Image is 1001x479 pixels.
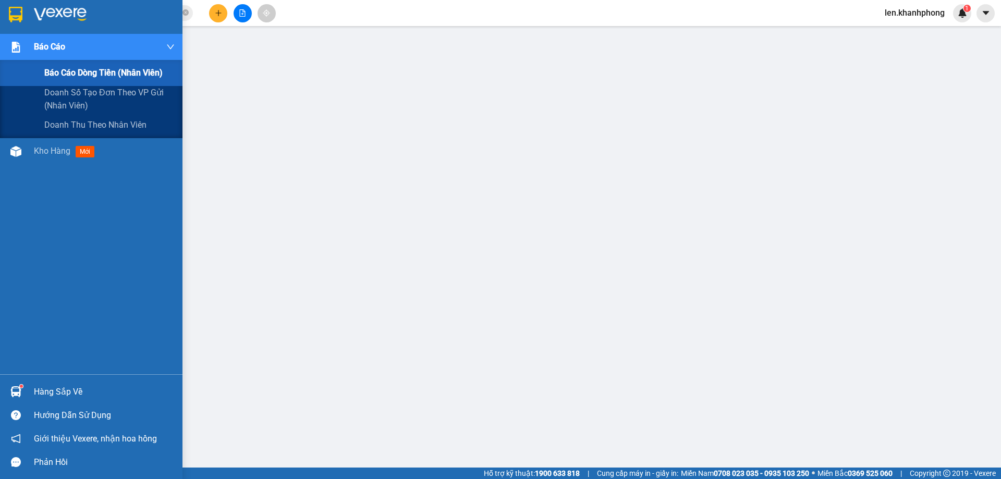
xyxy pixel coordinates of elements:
[817,468,893,479] span: Miền Bắc
[900,468,902,479] span: |
[34,146,70,156] span: Kho hàng
[239,9,246,17] span: file-add
[234,4,252,22] button: file-add
[34,455,175,470] div: Phản hồi
[848,469,893,477] strong: 0369 525 060
[44,86,175,112] span: Doanh số tạo đơn theo VP gửi (nhân viên)
[44,66,163,79] span: Báo cáo dòng tiền (nhân viên)
[44,118,147,131] span: Doanh thu theo nhân viên
[34,408,175,423] div: Hướng dẫn sử dụng
[11,457,21,467] span: message
[484,468,580,479] span: Hỗ trợ kỹ thuật:
[10,146,21,157] img: warehouse-icon
[958,8,967,18] img: icon-new-feature
[535,469,580,477] strong: 1900 633 818
[34,432,157,445] span: Giới thiệu Vexere, nhận hoa hồng
[258,4,276,22] button: aim
[182,9,189,16] span: close-circle
[981,8,991,18] span: caret-down
[681,468,809,479] span: Miền Nam
[20,385,23,388] sup: 1
[34,40,65,53] span: Báo cáo
[963,5,971,12] sup: 1
[10,42,21,53] img: solution-icon
[876,6,953,19] span: len.khanhphong
[182,8,189,18] span: close-circle
[76,146,94,157] span: mới
[11,410,21,420] span: question-circle
[812,471,815,475] span: ⚪️
[714,469,809,477] strong: 0708 023 035 - 0935 103 250
[976,4,995,22] button: caret-down
[215,9,222,17] span: plus
[209,4,227,22] button: plus
[11,434,21,444] span: notification
[9,7,22,22] img: logo-vxr
[965,5,969,12] span: 1
[597,468,678,479] span: Cung cấp máy in - giấy in:
[166,43,175,51] span: down
[263,9,270,17] span: aim
[10,386,21,397] img: warehouse-icon
[943,470,950,477] span: copyright
[588,468,589,479] span: |
[34,384,175,400] div: Hàng sắp về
